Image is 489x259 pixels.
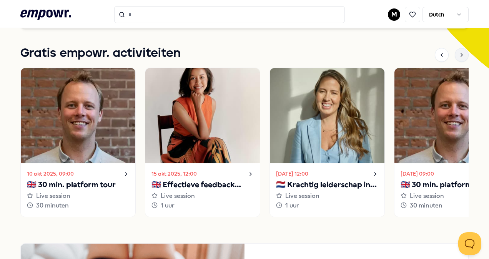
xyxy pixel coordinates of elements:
[269,68,385,217] a: [DATE] 12:00🇳🇱 Krachtig leiderschap in uitdagende situatiesLive session1 uur
[276,191,378,201] div: Live session
[151,179,254,191] p: 🇬🇧 Effectieve feedback geven en ontvangen
[145,68,260,163] img: activity image
[276,201,378,211] div: 1 uur
[270,68,384,163] img: activity image
[20,44,181,63] h1: Gratis empowr. activiteiten
[276,179,378,191] p: 🇳🇱 Krachtig leiderschap in uitdagende situaties
[276,169,308,178] time: [DATE] 12:00
[27,191,129,201] div: Live session
[145,68,260,217] a: 15 okt 2025, 12:00🇬🇧 Effectieve feedback geven en ontvangenLive session1 uur
[458,232,481,255] iframe: Help Scout Beacon - Open
[27,201,129,211] div: 30 minuten
[114,6,345,23] input: Search for products, categories or subcategories
[27,179,129,191] p: 🇬🇧 30 min. platform tour
[151,191,254,201] div: Live session
[388,8,400,21] button: M
[20,68,136,217] a: 10 okt 2025, 09:00🇬🇧 30 min. platform tourLive session30 minuten
[21,68,135,163] img: activity image
[401,169,434,178] time: [DATE] 09:00
[151,201,254,211] div: 1 uur
[151,169,197,178] time: 15 okt 2025, 12:00
[27,169,74,178] time: 10 okt 2025, 09:00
